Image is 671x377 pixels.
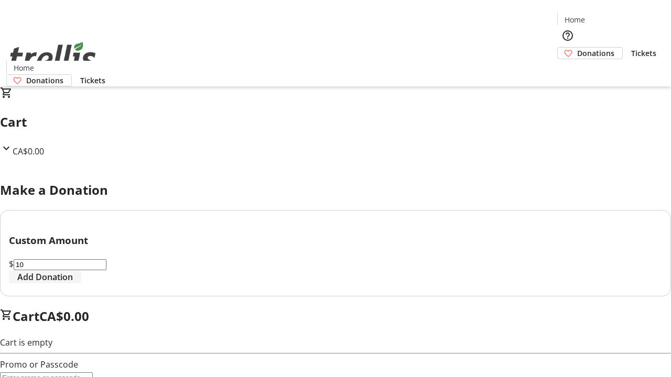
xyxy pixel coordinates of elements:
a: Home [7,62,40,73]
img: Orient E2E Organization ogg90yEZhJ's Logo [6,30,100,83]
a: Tickets [623,48,665,59]
span: Home [14,62,34,73]
button: Add Donation [9,271,81,283]
span: Tickets [631,48,656,59]
span: Donations [26,75,63,86]
button: Help [557,25,578,46]
a: Home [558,14,591,25]
a: Donations [6,74,72,86]
button: Cart [557,59,578,80]
a: Donations [557,47,623,59]
h3: Custom Amount [9,233,662,248]
span: CA$0.00 [13,146,44,157]
a: Tickets [72,75,114,86]
span: Home [565,14,585,25]
span: Tickets [80,75,105,86]
span: CA$0.00 [39,307,89,325]
span: Add Donation [17,271,73,283]
input: Donation Amount [14,259,106,270]
span: Donations [577,48,614,59]
span: $ [9,258,14,270]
